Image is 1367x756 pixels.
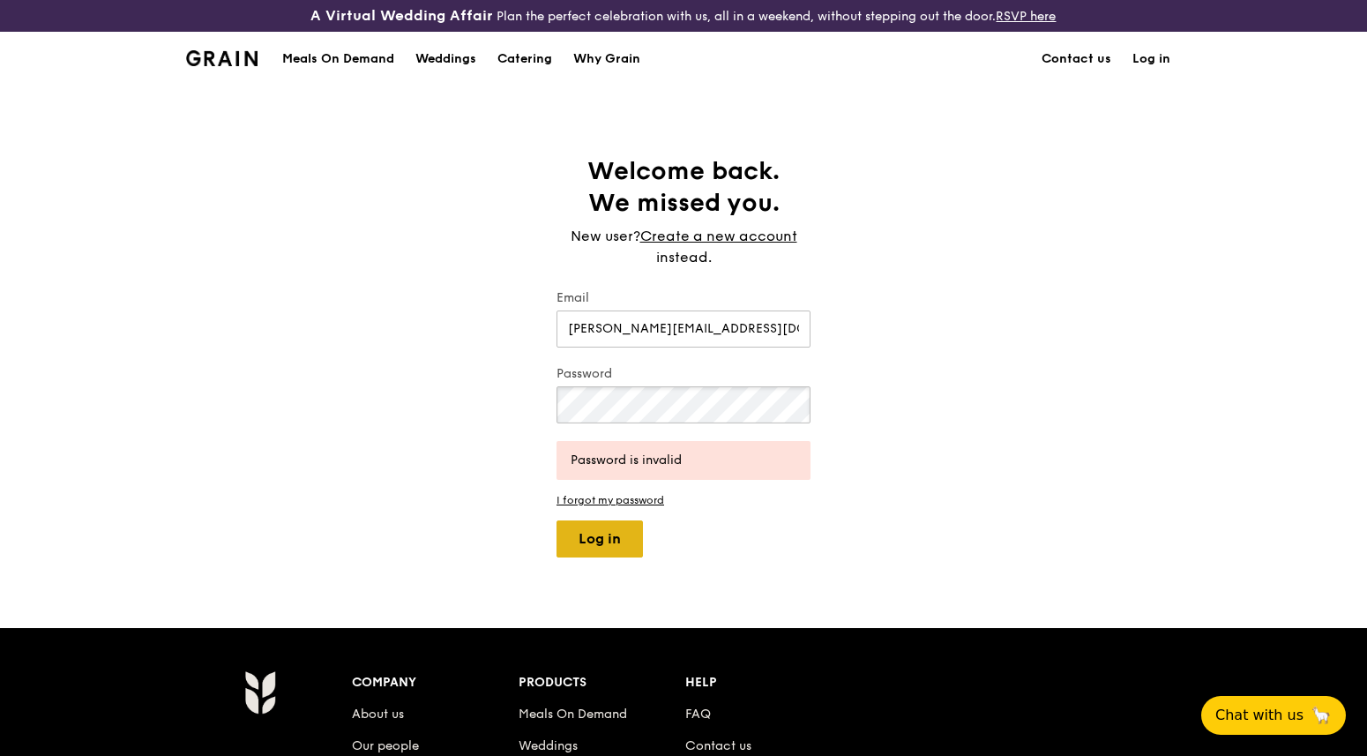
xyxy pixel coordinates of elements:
a: Weddings [519,738,578,753]
span: Chat with us [1215,705,1304,726]
img: Grain [186,50,258,66]
a: Weddings [405,33,487,86]
div: Help [685,670,852,695]
button: Chat with us🦙 [1201,696,1346,735]
div: Meals On Demand [282,33,394,86]
a: Create a new account [640,226,797,247]
a: About us [352,707,404,722]
span: New user? [571,228,640,244]
span: 🦙 [1311,705,1332,726]
span: instead. [656,249,712,266]
a: Log in [1122,33,1181,86]
h1: Welcome back. We missed you. [557,155,810,219]
img: Grain [244,670,275,715]
a: Our people [352,738,419,753]
div: Why Grain [573,33,640,86]
a: I forgot my password [557,494,810,506]
div: Weddings [415,33,476,86]
a: Contact us [1031,33,1122,86]
label: Email [557,289,810,307]
a: Contact us [685,738,751,753]
div: Company [352,670,519,695]
a: FAQ [685,707,711,722]
div: Plan the perfect celebration with us, all in a weekend, without stepping out the door. [228,7,1139,25]
a: Meals On Demand [519,707,627,722]
h3: A Virtual Wedding Affair [310,7,493,25]
a: Catering [487,33,563,86]
a: RSVP here [996,9,1056,24]
div: Products [519,670,685,695]
button: Log in [557,520,643,558]
a: Why Grain [563,33,651,86]
div: Catering [497,33,552,86]
label: Password [557,365,810,383]
div: Password is invalid [571,452,796,469]
a: GrainGrain [186,31,258,84]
